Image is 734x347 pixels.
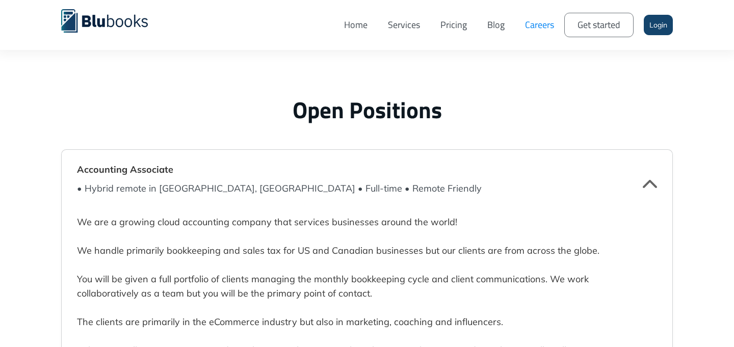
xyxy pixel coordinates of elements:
[61,96,673,124] h2: Open Positions
[515,8,564,42] a: Careers
[61,8,163,33] a: home
[77,164,173,175] strong: Accounting Associate
[77,181,482,196] div: • Hybrid remote in [GEOGRAPHIC_DATA], [GEOGRAPHIC_DATA] • Full-time • Remote Friendly
[644,15,673,35] a: Login
[643,177,657,193] div: 
[564,13,634,37] a: Get started
[378,8,430,42] a: Services
[334,8,378,42] a: Home
[477,8,515,42] a: Blog
[430,8,477,42] a: Pricing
